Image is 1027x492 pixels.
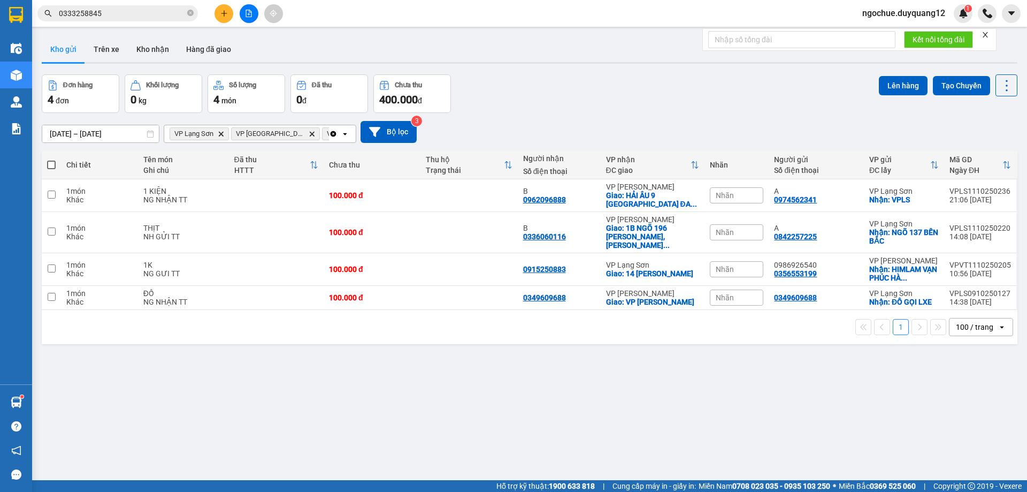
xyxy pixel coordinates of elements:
div: VP [PERSON_NAME] [606,289,700,298]
span: | [924,480,925,492]
div: Khác [66,298,132,306]
span: Nhãn [716,293,734,302]
div: 1 món [66,187,132,195]
button: Số lượng4món [208,74,285,113]
span: ... [901,274,907,282]
button: Chưa thu400.000đ [373,74,451,113]
div: Ngày ĐH [949,166,1002,175]
span: VP Minh Khai [327,130,388,138]
div: Nhãn [710,161,763,169]
span: question-circle [11,421,21,432]
div: ĐC giao [606,166,691,175]
div: VP [PERSON_NAME] [606,183,700,191]
span: notification [11,445,21,456]
img: warehouse-icon [11,96,22,108]
div: 1K [143,261,224,269]
div: Tên món [143,155,224,164]
span: VP Lạng Sơn [174,130,213,138]
div: VP Lạng Sơn [606,261,700,269]
span: đ [302,96,306,105]
span: Miền Nam [699,480,830,492]
div: 10:56 [DATE] [949,269,1011,278]
div: Số điện thoại [523,167,595,176]
button: plus [214,4,233,23]
strong: 0708 023 035 - 0935 103 250 [732,482,830,490]
img: icon-new-feature [959,9,968,18]
span: kg [139,96,147,105]
button: Bộ lọc [361,121,417,143]
div: Khác [66,195,132,204]
span: ⚪️ [833,484,836,488]
div: 14:38 [DATE] [949,298,1011,306]
div: Nhận: NGÕ 137 BẾN BẮC [869,228,939,245]
div: Giao: 14 HÙNG VƯƠNG [606,269,700,278]
span: message [11,470,21,480]
span: file-add [245,10,252,17]
div: NG NHẬN TT [143,195,224,204]
button: Đã thu0đ [290,74,368,113]
button: Đơn hàng4đơn [42,74,119,113]
div: Giao: HẢI ÂU 9 VINHOME OCEAN PARK ĐA TỐN,GIA LÂM,HÀ NỘI [606,191,700,208]
th: Toggle SortBy [944,151,1016,179]
div: 100.000 đ [329,191,415,200]
span: 0 [131,93,136,106]
button: Hàng đã giao [178,36,240,62]
div: 0349609688 [774,293,817,302]
div: 21:06 [DATE] [949,195,1011,204]
div: 100.000 đ [329,293,415,302]
button: Tạo Chuyến [933,76,990,95]
svg: open [998,323,1006,331]
div: 0962096888 [523,195,566,204]
span: VP Hà Nội, close by backspace [231,127,320,140]
input: Select a date range. [42,125,159,142]
span: close [982,31,989,39]
span: 400.000 [379,93,418,106]
div: Mã GD [949,155,1002,164]
span: Nhãn [716,228,734,237]
div: Trạng thái [426,166,503,175]
span: Kết nối tổng đài [913,34,964,46]
div: B [523,224,595,232]
div: 14:08 [DATE] [949,232,1011,241]
span: copyright [968,482,975,490]
sup: 1 [964,5,972,12]
div: Đã thu [312,81,332,89]
div: 0974562341 [774,195,817,204]
div: NH GỬI TT [143,232,224,241]
div: Giao: 1B NGÕ 196 KHƯƠNG ĐÌNH,THANH XUÂN,HÀ NỘI [606,224,700,249]
span: ... [691,200,697,208]
div: ĐỒ [143,289,224,298]
span: Nhãn [716,265,734,274]
div: Nhận: HIMLAM VẠN PHÚC HÀ ĐÔNG [869,265,939,282]
div: Chi tiết [66,161,132,169]
img: solution-icon [11,123,22,134]
div: Số điện thoại [774,166,858,175]
button: 1 [893,319,909,335]
div: VP Lạng Sơn [869,187,939,195]
div: HTTT [234,166,310,175]
button: Lên hàng [879,76,928,95]
span: search [44,10,52,17]
img: phone-icon [983,9,992,18]
sup: 3 [411,116,422,126]
div: NG NHẬN TT [143,298,224,306]
div: Nhận: VPLS [869,195,939,204]
div: 1 món [66,289,132,298]
div: VP nhận [606,155,691,164]
div: B [523,187,595,195]
strong: 0369 525 060 [870,482,916,490]
div: Số lượng [229,81,256,89]
div: VPLS1110250220 [949,224,1011,232]
span: ... [663,241,670,249]
div: Giao: VP CAO BẰNG [606,298,700,306]
div: Nhận: ĐỒ GỌI LXE [869,298,939,306]
div: 0336060116 [523,232,566,241]
div: 100.000 đ [329,265,415,274]
div: VP Lạng Sơn [869,219,939,228]
div: A [774,224,858,232]
th: Toggle SortBy [601,151,705,179]
div: 1 KIỆN [143,187,224,195]
img: warehouse-icon [11,70,22,81]
div: Người gửi [774,155,858,164]
button: Trên xe [85,36,128,62]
